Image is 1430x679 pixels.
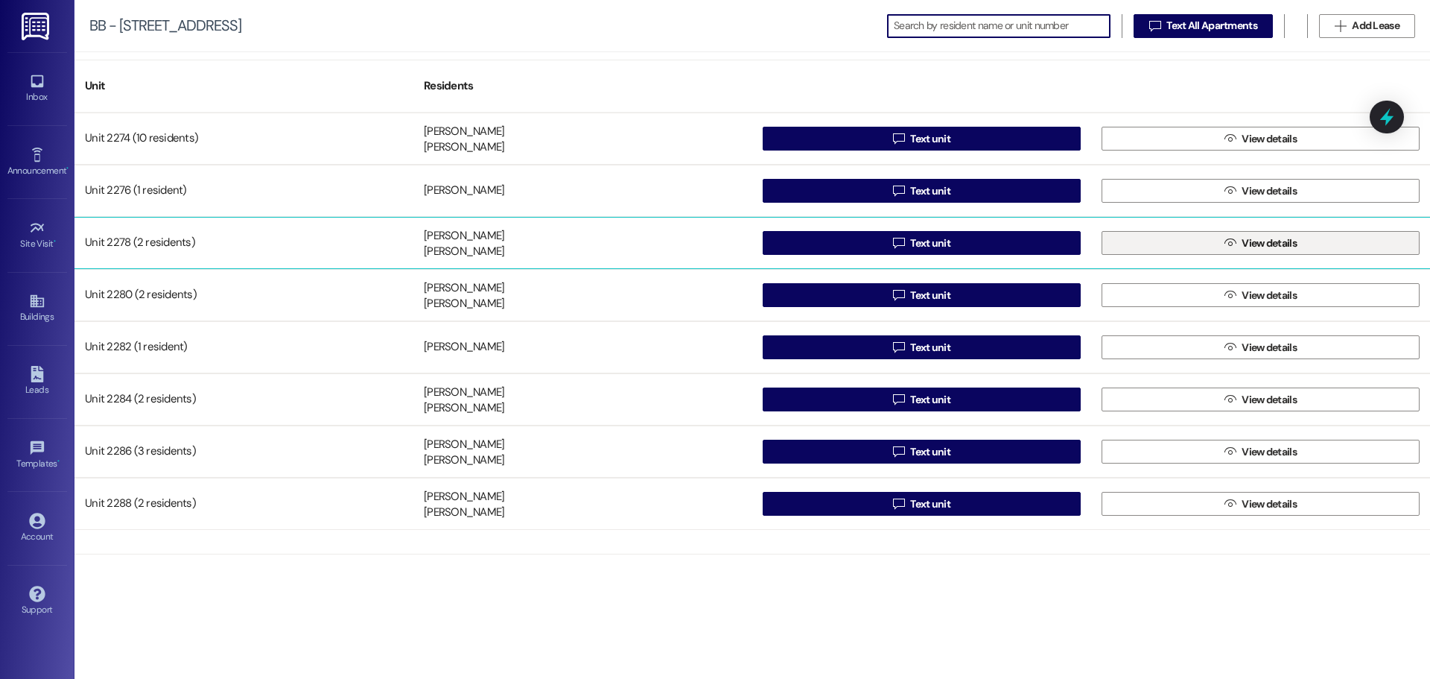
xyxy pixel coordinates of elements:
[424,140,504,156] div: [PERSON_NAME]
[1242,131,1297,147] span: View details
[7,435,67,476] a: Templates •
[424,401,504,417] div: [PERSON_NAME]
[74,124,413,154] div: Unit 2274 (10 residents)
[910,340,950,356] span: Text unit
[1102,283,1420,307] button: View details
[89,18,241,34] div: BB - [STREET_ADDRESS]
[893,133,904,145] i: 
[74,332,413,362] div: Unit 2282 (1 resident)
[763,179,1081,203] button: Text unit
[1224,341,1236,353] i: 
[1102,335,1420,359] button: View details
[424,280,504,296] div: [PERSON_NAME]
[57,456,60,467] span: •
[1102,179,1420,203] button: View details
[910,288,950,303] span: Text unit
[1242,340,1297,356] span: View details
[74,280,413,310] div: Unit 2280 (2 residents)
[74,385,413,414] div: Unit 2284 (2 residents)
[424,385,504,400] div: [PERSON_NAME]
[1224,394,1236,405] i: 
[1242,444,1297,460] span: View details
[1102,127,1420,151] button: View details
[1319,14,1415,38] button: Add Lease
[910,496,950,512] span: Text unit
[1134,14,1273,38] button: Text All Apartments
[1352,18,1399,34] span: Add Lease
[424,505,504,521] div: [PERSON_NAME]
[1242,496,1297,512] span: View details
[7,288,67,329] a: Buildings
[424,489,504,505] div: [PERSON_NAME]
[66,163,69,174] span: •
[894,16,1110,37] input: Search by resident name or unit number
[424,183,504,199] div: [PERSON_NAME]
[763,440,1081,464] button: Text unit
[763,388,1081,411] button: Text unit
[1166,18,1257,34] span: Text All Apartments
[1242,183,1297,199] span: View details
[1224,185,1236,197] i: 
[910,131,950,147] span: Text unit
[763,283,1081,307] button: Text unit
[763,127,1081,151] button: Text unit
[74,68,413,104] div: Unit
[7,69,67,109] a: Inbox
[424,437,504,452] div: [PERSON_NAME]
[74,228,413,258] div: Unit 2278 (2 residents)
[763,335,1081,359] button: Text unit
[910,392,950,408] span: Text unit
[763,231,1081,255] button: Text unit
[7,361,67,402] a: Leads
[1102,492,1420,516] button: View details
[1242,236,1297,251] span: View details
[910,444,950,460] span: Text unit
[74,176,413,206] div: Unit 2276 (1 resident)
[1102,231,1420,255] button: View details
[424,297,504,312] div: [PERSON_NAME]
[1224,237,1236,249] i: 
[893,446,904,458] i: 
[54,236,56,247] span: •
[1224,133,1236,145] i: 
[893,341,904,353] i: 
[413,68,752,104] div: Residents
[424,124,504,139] div: [PERSON_NAME]
[1224,498,1236,510] i: 
[1102,440,1420,464] button: View details
[424,340,504,356] div: [PERSON_NAME]
[763,492,1081,516] button: Text unit
[893,185,904,197] i: 
[424,228,504,244] div: [PERSON_NAME]
[424,453,504,469] div: [PERSON_NAME]
[22,13,52,40] img: ResiDesk Logo
[1224,289,1236,301] i: 
[893,498,904,510] i: 
[910,236,950,251] span: Text unit
[1242,288,1297,303] span: View details
[1335,20,1346,32] i: 
[7,215,67,256] a: Site Visit •
[7,508,67,549] a: Account
[1102,388,1420,411] button: View details
[1149,20,1160,32] i: 
[893,394,904,405] i: 
[424,244,504,260] div: [PERSON_NAME]
[910,183,950,199] span: Text unit
[74,489,413,519] div: Unit 2288 (2 residents)
[7,581,67,622] a: Support
[893,289,904,301] i: 
[893,237,904,249] i: 
[1224,446,1236,458] i: 
[1242,392,1297,408] span: View details
[74,437,413,467] div: Unit 2286 (3 residents)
